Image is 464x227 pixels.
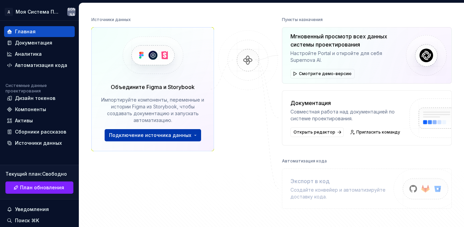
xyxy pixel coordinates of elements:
[4,93,75,104] a: Дизайн токенов
[15,118,33,123] ya-tr-span: Активы
[15,62,67,68] ya-tr-span: Автоматизация кода
[5,171,41,177] ya-tr-span: Текущий план
[4,26,75,37] a: Главная
[282,17,323,22] ya-tr-span: Пункты назначения
[15,129,66,135] ya-tr-span: Сборники рассказов
[41,171,42,177] ya-tr-span: :
[4,126,75,137] a: Сборники рассказов
[1,4,77,19] button: ДМоя Система Проектирования[PERSON_NAME]
[5,181,73,194] a: План обновления
[282,158,327,163] ya-tr-span: Автоматизация кода
[348,127,403,137] a: Пригласить команду
[15,106,46,112] ya-tr-span: Компоненты
[7,11,10,13] ya-tr-span: Д
[15,40,52,46] ya-tr-span: Документация
[15,51,42,57] ya-tr-span: Аналитика
[4,104,75,115] a: Компоненты
[356,129,400,135] ya-tr-span: Пригласить команду
[101,97,204,123] ya-tr-span: Импортируйте компоненты, переменные и истории Figma из Storybook, чтобы создавать документацию и ...
[4,37,75,48] a: Документация
[111,84,195,90] ya-tr-span: Объедините Figma и Storybook
[105,129,201,141] button: Подключение источника данных
[91,17,131,22] ya-tr-span: Источники данных
[4,138,75,149] a: Источники данных
[15,95,55,101] ya-tr-span: Дизайн токенов
[15,217,39,223] ya-tr-span: Поиск ⌘K
[290,69,355,78] button: Смотрите демо-версию
[4,115,75,126] a: Активы
[4,60,75,71] a: Автоматизация кода
[299,71,352,76] ya-tr-span: Смотрите демо-версию
[290,127,344,137] a: Открыть редактор
[15,140,62,146] ya-tr-span: Источники данных
[15,206,49,212] ya-tr-span: Уведомления
[290,99,331,107] ya-tr-span: Документация
[4,204,75,215] button: Уведомления
[290,109,395,121] ya-tr-span: Совместная работа над документацией по системе проектирования.
[15,29,36,34] ya-tr-span: Главная
[109,132,191,138] ya-tr-span: Подключение источника данных
[4,49,75,59] a: Аналитика
[290,187,386,199] ya-tr-span: Создайте конвейер и автоматизируйте доставку кода.
[290,33,387,48] ya-tr-span: Мгновенный просмотр всех данных системы проектирования
[290,177,329,185] ya-tr-span: Экспорт в код
[290,50,382,63] ya-tr-span: Настройте Portal и откройте для себя Supernova AI.
[16,9,93,15] ya-tr-span: Моя Система Проектирования
[20,185,64,190] ya-tr-span: План обновления
[293,129,335,135] ya-tr-span: Открыть редактор
[42,171,67,177] ya-tr-span: Свободно
[5,83,47,93] ya-tr-span: Системные данные проектирования
[4,215,75,226] button: Поиск ⌘K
